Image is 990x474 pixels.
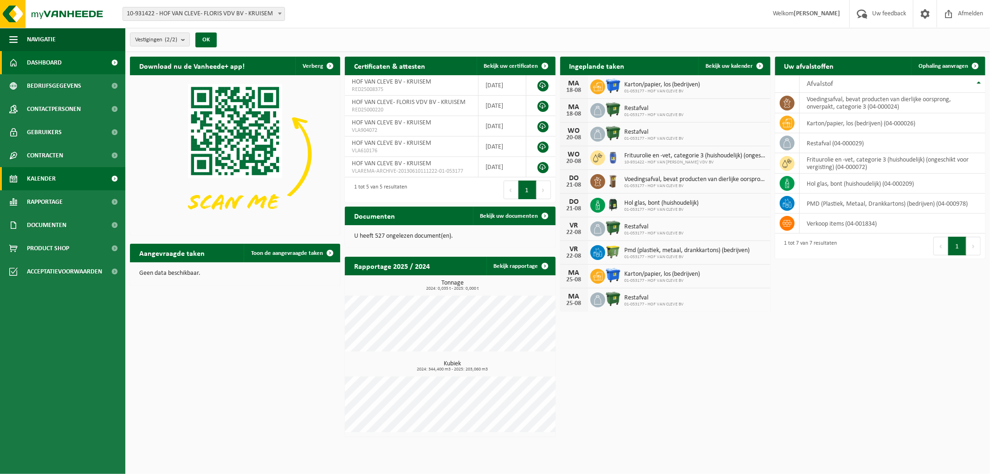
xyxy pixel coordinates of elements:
td: hol glas, bont (huishoudelijk) (04-000209) [800,174,985,194]
div: 21-08 [565,206,583,212]
span: 01-053177 - HOF VAN CLEVE BV [625,302,684,307]
div: 22-08 [565,229,583,236]
span: Toon de aangevraagde taken [251,250,323,256]
img: WB-1100-HPE-BE-01 [605,78,621,94]
span: Ophaling aanvragen [919,63,968,69]
button: Previous [504,181,518,199]
td: [DATE] [479,157,526,177]
h2: Download nu de Vanheede+ app! [130,57,254,75]
span: HOF VAN CLEVE BV - KRUISEM [352,140,431,147]
strong: [PERSON_NAME] [794,10,840,17]
span: 01-053177 - HOF VAN CLEVE BV [625,136,684,142]
span: 10-931422 - HOF VAN CLEVE- FLORIS VDV BV - KRUISEM [123,7,285,20]
span: Contactpersonen [27,97,81,121]
span: Pmd (plastiek, metaal, drankkartons) (bedrijven) [625,247,750,254]
div: MA [565,293,583,300]
span: Navigatie [27,28,56,51]
div: 20-08 [565,158,583,165]
div: DO [565,198,583,206]
span: Frituurolie en -vet, categorie 3 (huishoudelijk) (ongeschikt voor vergisting) [625,152,766,160]
span: 10-931422 - HOF VAN [PERSON_NAME] VDV BV [625,160,766,165]
span: Restafval [625,223,684,231]
td: [DATE] [479,136,526,157]
span: 01-053177 - HOF VAN CLEVE BV [625,254,750,260]
div: WO [565,151,583,158]
span: Verberg [303,63,323,69]
button: Verberg [295,57,339,75]
img: WB-0140-HPE-BN-01 [605,173,621,188]
span: Restafval [625,129,684,136]
span: HOF VAN CLEVE- FLORIS VDV BV - KRUISEM [352,99,466,106]
td: [DATE] [479,96,526,116]
td: voedingsafval, bevat producten van dierlijke oorsprong, onverpakt, categorie 3 (04-000024) [800,93,985,113]
span: VLA904072 [352,127,471,134]
td: restafval (04-000029) [800,133,985,153]
span: Product Shop [27,237,69,260]
img: WB-1100-HPE-GN-01 [605,102,621,117]
span: 01-053177 - HOF VAN CLEVE BV [625,231,684,236]
div: MA [565,104,583,111]
span: HOF VAN CLEVE BV - KRUISEM [352,78,431,85]
h2: Certificaten & attesten [345,57,434,75]
h3: Tonnage [349,280,555,291]
span: RED25008375 [352,86,471,93]
a: Bekijk rapportage [486,257,555,275]
td: PMD (Plastiek, Metaal, Drankkartons) (bedrijven) (04-000978) [800,194,985,214]
span: Voedingsafval, bevat producten van dierlijke oorsprong, onverpakt, categorie 3 [625,176,766,183]
span: Karton/papier, los (bedrijven) [625,81,700,89]
div: 1 tot 7 van 7 resultaten [780,236,837,256]
div: 22-08 [565,253,583,260]
div: 18-08 [565,87,583,94]
td: verkoop items (04-001834) [800,214,985,234]
span: VLAREMA-ARCHIVE-20130610111222-01-053177 [352,168,471,175]
div: DO [565,175,583,182]
div: 25-08 [565,277,583,283]
div: 18-08 [565,111,583,117]
span: Acceptatievoorwaarden [27,260,102,283]
button: 1 [518,181,537,199]
h2: Ingeplande taken [560,57,634,75]
img: WB-1100-HPE-GN-01 [605,291,621,307]
span: Vestigingen [135,33,177,47]
div: 1 tot 5 van 5 resultaten [349,180,407,200]
a: Bekijk uw documenten [473,207,555,225]
span: Karton/papier, los (bedrijven) [625,271,700,278]
span: 01-053177 - HOF VAN CLEVE BV [625,207,699,213]
span: Bekijk uw kalender [705,63,753,69]
span: RED25000220 [352,106,471,114]
span: Restafval [625,294,684,302]
span: Bedrijfsgegevens [27,74,81,97]
div: 20-08 [565,135,583,141]
button: Next [537,181,551,199]
button: 1 [948,237,966,255]
div: MA [565,80,583,87]
span: Contracten [27,144,63,167]
p: U heeft 527 ongelezen document(en). [354,233,546,240]
span: Documenten [27,214,66,237]
span: HOF VAN CLEVE BV - KRUISEM [352,119,431,126]
span: Bekijk uw documenten [480,213,538,219]
button: Vestigingen(2/2) [130,32,190,46]
div: 25-08 [565,300,583,307]
img: WB-1100-HPE-BE-01 [605,267,621,283]
p: Geen data beschikbaar. [139,270,331,277]
button: OK [195,32,217,47]
a: Ophaling aanvragen [911,57,984,75]
button: Previous [933,237,948,255]
a: Bekijk uw certificaten [477,57,555,75]
span: Bekijk uw certificaten [484,63,538,69]
img: WB-1100-HPE-GN-50 [605,244,621,260]
td: karton/papier, los (bedrijven) (04-000026) [800,113,985,133]
span: Gebruikers [27,121,62,144]
span: Rapportage [27,190,63,214]
span: 10-931422 - HOF VAN CLEVE- FLORIS VDV BV - KRUISEM [123,7,285,21]
span: VLA610176 [352,147,471,155]
img: CR-HR-1C-1000-PES-01 [605,196,621,212]
count: (2/2) [165,37,177,43]
button: Next [966,237,981,255]
div: WO [565,127,583,135]
div: VR [565,222,583,229]
span: Dashboard [27,51,62,74]
span: Kalender [27,167,56,190]
span: 01-053177 - HOF VAN CLEVE BV [625,183,766,189]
